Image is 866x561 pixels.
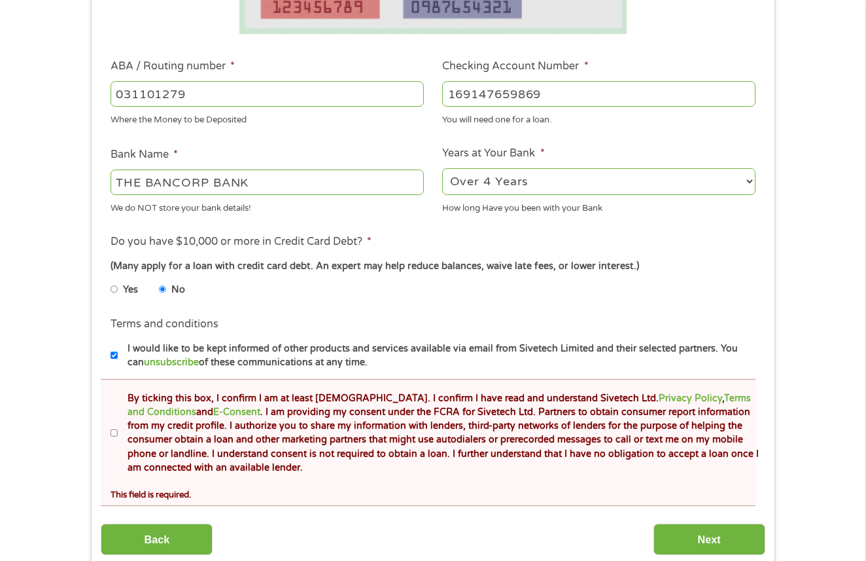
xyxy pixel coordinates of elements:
div: (Many apply for a loan with credit card debt. An expert may help reduce balances, waive late fees... [111,259,755,274]
div: This field is required. [111,484,755,501]
label: I would like to be kept informed of other products and services available via email from Sivetech... [118,342,759,370]
input: 345634636 [442,81,755,106]
label: Bank Name [111,148,178,162]
label: Checking Account Number [442,60,588,73]
input: Back [101,524,213,556]
label: Do you have $10,000 or more in Credit Card Debt? [111,235,372,249]
label: ABA / Routing number [111,60,235,73]
input: Next [653,524,765,556]
a: Privacy Policy [659,393,722,404]
label: Terms and conditions [111,317,218,331]
div: Where the Money to be Deposited [111,109,424,126]
a: E-Consent [213,407,260,418]
div: You will need one for a loan. [442,109,755,126]
label: Years at Your Bank [442,147,544,160]
input: 263177916 [111,81,424,106]
div: How long Have you been with your Bank [442,197,755,215]
label: Yes [123,283,138,297]
a: Terms and Conditions [128,393,751,418]
a: unsubscribe [144,357,199,368]
label: No [171,283,185,297]
label: By ticking this box, I confirm I am at least [DEMOGRAPHIC_DATA]. I confirm I have read and unders... [118,391,759,475]
div: We do NOT store your bank details! [111,197,424,215]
